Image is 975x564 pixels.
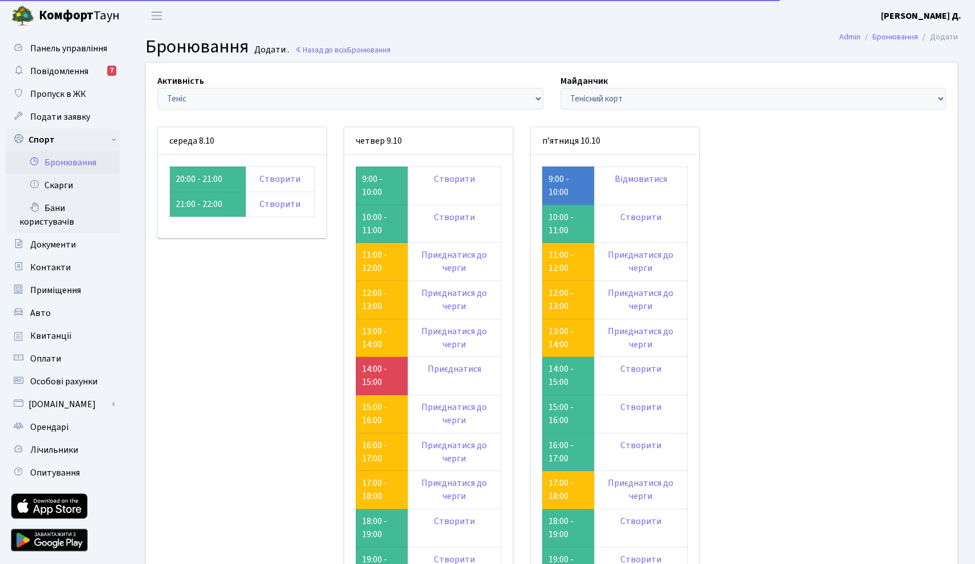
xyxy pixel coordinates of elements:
[549,477,574,502] a: 17:00 - 18:00
[30,88,86,100] span: Пропуск в ЖК
[259,173,300,185] a: Створити
[542,205,594,243] td: 10:00 - 11:00
[421,325,487,351] a: Приєднатися до черги
[11,5,34,27] img: logo.png
[549,325,574,351] a: 13:00 - 14:00
[881,10,961,22] b: [PERSON_NAME] Д.
[542,433,594,471] td: 16:00 - 17:00
[434,211,475,224] a: Створити
[6,279,120,302] a: Приміщення
[549,287,574,313] a: 12:00 - 13:00
[6,461,120,484] a: Опитування
[347,44,391,55] span: Бронювання
[356,205,408,243] td: 10:00 - 11:00
[6,416,120,439] a: Орендарі
[158,127,326,155] div: середа 8.10
[6,197,120,233] a: Бани користувачів
[839,31,860,43] a: Admin
[30,444,78,456] span: Лічильники
[531,127,699,155] div: п’ятниця 10.10
[6,370,120,393] a: Особові рахунки
[6,302,120,324] a: Авто
[30,42,107,55] span: Панель управління
[542,395,594,433] td: 15:00 - 16:00
[608,477,673,502] a: Приєднатися до черги
[421,249,487,274] a: Приєднатися до черги
[30,238,76,251] span: Документи
[362,287,387,313] a: 12:00 - 13:00
[6,256,120,279] a: Контакти
[620,515,661,528] a: Створити
[608,249,673,274] a: Приєднатися до черги
[6,106,120,128] a: Подати заявку
[362,363,387,388] a: 14:00 - 15:00
[620,211,661,224] a: Створити
[542,357,594,395] td: 14:00 - 15:00
[549,173,569,198] a: 9:00 - 10:00
[6,324,120,347] a: Квитанції
[170,192,246,217] td: 21:00 - 22:00
[421,477,487,502] a: Приєднатися до черги
[30,284,81,297] span: Приміщення
[344,127,513,155] div: четвер 9.10
[30,307,51,319] span: Авто
[362,249,387,274] a: 11:00 - 12:00
[620,401,661,413] a: Створити
[30,421,68,433] span: Орендарі
[30,65,88,78] span: Повідомлення
[39,6,94,25] b: Комфорт
[362,477,387,502] a: 17:00 - 18:00
[608,287,673,313] a: Приєднатися до черги
[362,401,387,427] a: 15:00 - 16:00
[881,9,961,23] a: [PERSON_NAME] Д.
[30,466,80,479] span: Опитування
[620,363,661,375] a: Створити
[560,74,608,88] label: Майданчик
[39,6,120,26] span: Таун
[30,330,72,342] span: Квитанції
[30,375,97,388] span: Особові рахунки
[30,111,90,123] span: Подати заявку
[362,439,387,465] a: 16:00 - 17:00
[252,44,289,55] small: Додати .
[615,173,667,185] a: Відмовитися
[872,31,918,43] a: Бронювання
[356,167,408,205] td: 9:00 - 10:00
[259,198,300,210] a: Створити
[6,233,120,256] a: Документи
[157,74,204,88] label: Активність
[6,439,120,461] a: Лічильники
[6,37,120,60] a: Панель управління
[145,34,249,60] span: Бронювання
[6,83,120,106] a: Пропуск в ЖК
[434,173,475,185] a: Створити
[428,363,481,375] a: Приєднатися
[356,509,408,547] td: 18:00 - 19:00
[620,439,661,452] a: Створити
[295,44,391,55] a: Назад до всіхБронювання
[6,60,120,83] a: Повідомлення7
[6,174,120,197] a: Скарги
[542,509,594,547] td: 18:00 - 19:00
[421,287,487,313] a: Приєднатися до черги
[918,31,958,43] li: Додати
[143,6,171,25] button: Переключити навігацію
[421,439,487,465] a: Приєднатися до черги
[362,325,387,351] a: 13:00 - 14:00
[549,249,574,274] a: 11:00 - 12:00
[30,352,61,365] span: Оплати
[822,25,975,49] nav: breadcrumb
[6,151,120,174] a: Бронювання
[6,393,120,416] a: [DOMAIN_NAME]
[6,128,120,151] a: Спорт
[6,347,120,370] a: Оплати
[421,401,487,427] a: Приєднатися до черги
[608,325,673,351] a: Приєднатися до черги
[434,515,475,528] a: Створити
[107,66,116,76] div: 7
[170,167,246,192] td: 20:00 - 21:00
[30,261,71,274] span: Контакти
